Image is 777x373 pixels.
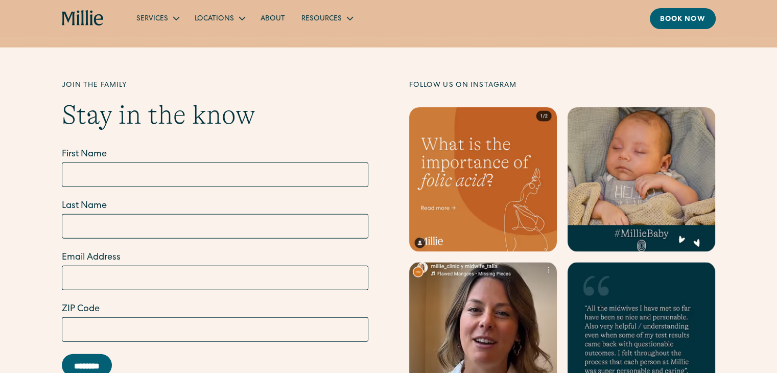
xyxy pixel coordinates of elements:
[128,10,186,27] div: Services
[252,10,293,27] a: About
[62,99,368,131] h2: Stay in the know
[62,148,368,161] label: First Name
[293,10,360,27] div: Resources
[660,14,705,25] div: Book now
[301,14,342,25] div: Resources
[186,10,252,27] div: Locations
[62,199,368,213] label: Last Name
[136,14,168,25] div: Services
[195,14,234,25] div: Locations
[650,8,716,29] a: Book now
[62,251,368,265] label: Email Address
[62,80,368,91] div: Join the family
[62,10,104,27] a: home
[409,80,716,91] div: Follow us on Instagram
[62,302,368,316] label: ZIP Code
